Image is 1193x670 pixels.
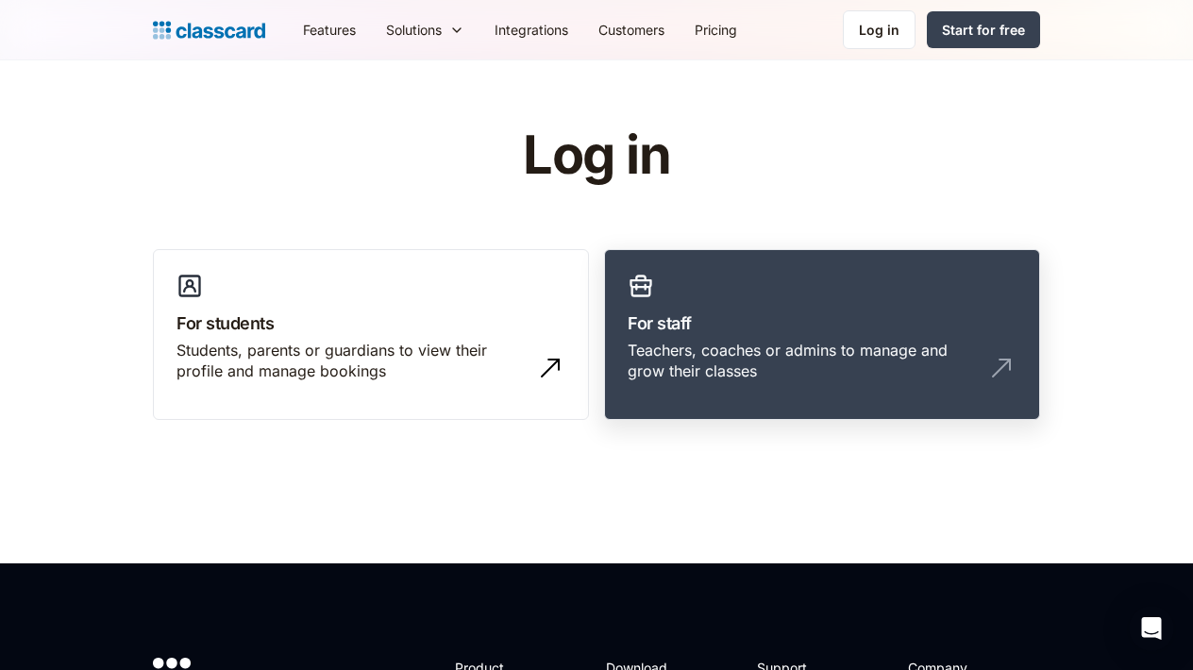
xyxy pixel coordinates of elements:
a: home [153,17,265,43]
h3: For staff [628,310,1017,336]
a: For staffTeachers, coaches or admins to manage and grow their classes [604,249,1040,421]
a: Log in [843,10,916,49]
div: Solutions [371,8,479,51]
a: Customers [583,8,680,51]
a: For studentsStudents, parents or guardians to view their profile and manage bookings [153,249,589,421]
div: Log in [859,20,899,40]
div: Students, parents or guardians to view their profile and manage bookings [176,340,528,382]
a: Features [288,8,371,51]
div: Open Intercom Messenger [1129,606,1174,651]
div: Teachers, coaches or admins to manage and grow their classes [628,340,979,382]
div: Start for free [942,20,1025,40]
a: Pricing [680,8,752,51]
h1: Log in [297,126,897,185]
h3: For students [176,310,565,336]
a: Start for free [927,11,1040,48]
div: Solutions [386,20,442,40]
a: Integrations [479,8,583,51]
